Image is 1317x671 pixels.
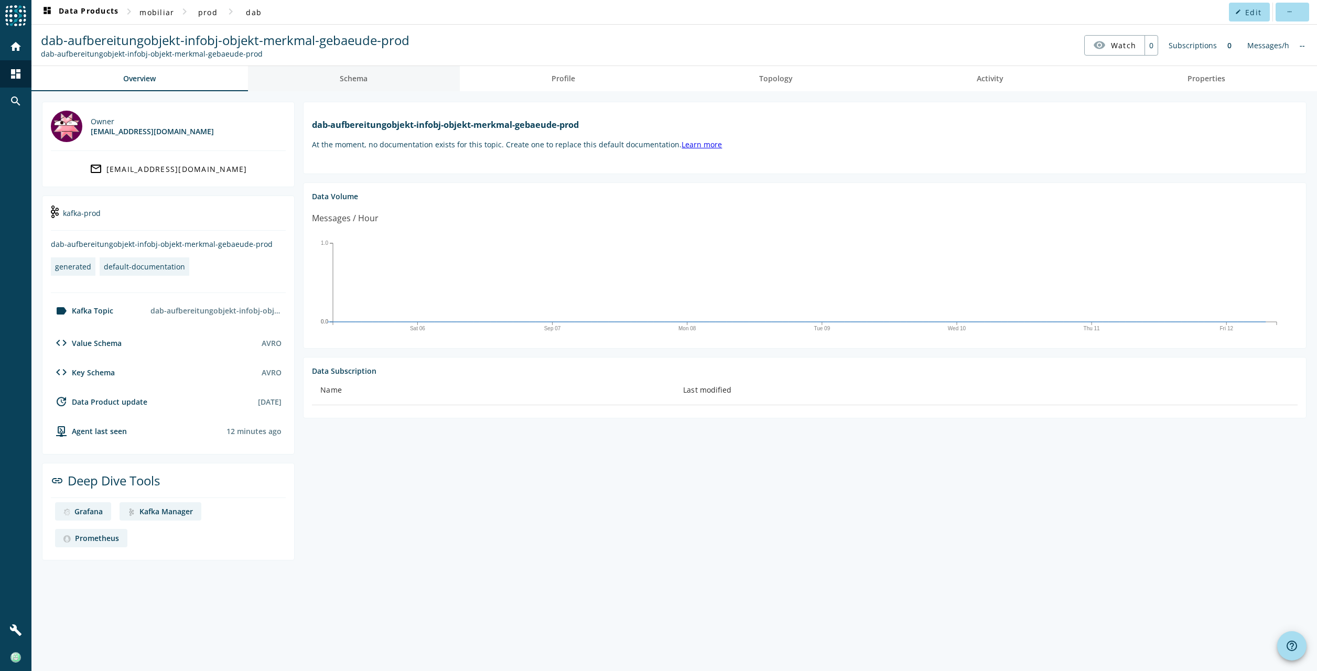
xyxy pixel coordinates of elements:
mat-icon: help_outline [1286,640,1298,652]
div: generated [55,262,91,272]
mat-icon: dashboard [41,6,53,18]
div: dab-aufbereitungobjekt-infobj-objekt-merkmal-gebaeude-prod [146,301,286,320]
div: default-documentation [104,262,185,272]
th: Last modified [675,376,1298,405]
div: dab-aufbereitungobjekt-infobj-objekt-merkmal-gebaeude-prod [51,239,286,249]
div: Data Subscription [312,366,1298,376]
a: deep dive imageKafka Manager [120,502,201,521]
button: mobiliar [135,3,178,21]
th: Name [312,376,675,405]
div: Messages / Hour [312,212,379,225]
div: No information [1294,35,1310,56]
div: Kafka Topic: dab-aufbereitungobjekt-infobj-objekt-merkmal-gebaeude-prod [41,49,409,59]
img: deep dive image [63,508,70,516]
mat-icon: home [9,40,22,53]
button: Data Products [37,3,123,21]
div: AVRO [262,338,282,348]
div: Agents typically reports every 15min to 1h [226,426,282,436]
span: Activity [977,75,1003,82]
span: Overview [123,75,156,82]
img: spoud-logo.svg [5,5,26,26]
button: Watch [1085,36,1145,55]
span: mobiliar [139,7,174,17]
mat-icon: code [55,337,68,349]
mat-icon: code [55,366,68,378]
span: Data Products [41,6,118,18]
button: prod [191,3,224,21]
h1: dab-aufbereitungobjekt-infobj-objekt-merkmal-gebaeude-prod [312,119,1298,131]
div: kafka-prod [51,204,286,231]
span: Schema [340,75,368,82]
mat-icon: link [51,474,63,487]
div: Data Volume [312,191,1298,201]
img: 083ac3383f81e604a179e0aac88e4b3e [10,652,21,663]
div: Prometheus [75,533,119,543]
p: At the moment, no documentation exists for this topic. Create one to replace this default documen... [312,139,1298,149]
div: 0 [1145,36,1158,55]
button: Edit [1229,3,1270,21]
div: Key Schema [51,366,115,378]
img: unknown@mobi.ch [51,111,82,142]
div: [EMAIL_ADDRESS][DOMAIN_NAME] [91,126,214,136]
div: agent-env-prod [51,425,127,437]
div: Value Schema [51,337,122,349]
span: Edit [1245,7,1261,17]
img: deep dive image [63,535,71,543]
div: Kafka Topic [51,305,113,317]
mat-icon: chevron_right [123,5,135,18]
span: Watch [1111,36,1136,55]
mat-icon: chevron_right [178,5,191,18]
div: Kafka Manager [139,506,193,516]
text: Mon 08 [678,326,696,331]
div: Data Product update [51,395,147,408]
text: Wed 10 [948,326,966,331]
button: dab [237,3,271,21]
img: deep dive image [128,508,135,516]
text: 1.0 [321,240,328,246]
text: 0.0 [321,319,328,324]
div: Owner [91,116,214,126]
img: kafka-prod [51,205,59,218]
mat-icon: label [55,305,68,317]
span: Topology [759,75,793,82]
a: deep dive imagePrometheus [55,529,127,547]
mat-icon: visibility [1093,39,1106,51]
span: dab-aufbereitungobjekt-infobj-objekt-merkmal-gebaeude-prod [41,31,409,49]
mat-icon: mail_outline [90,163,102,175]
div: Subscriptions [1163,35,1222,56]
text: Fri 12 [1220,326,1234,331]
span: Properties [1188,75,1225,82]
div: [DATE] [258,397,282,407]
div: Messages/h [1242,35,1294,56]
span: prod [198,7,218,17]
div: Deep Dive Tools [51,472,286,498]
mat-icon: dashboard [9,68,22,80]
div: AVRO [262,367,282,377]
mat-icon: build [9,624,22,636]
mat-icon: more_horiz [1286,9,1292,15]
div: Grafana [74,506,103,516]
mat-icon: update [55,395,68,408]
mat-icon: search [9,95,22,107]
a: deep dive imageGrafana [55,502,111,521]
div: [EMAIL_ADDRESS][DOMAIN_NAME] [106,164,247,174]
mat-icon: chevron_right [224,5,237,18]
text: Sat 06 [410,326,425,331]
a: Learn more [682,139,722,149]
mat-icon: edit [1235,9,1241,15]
a: [EMAIL_ADDRESS][DOMAIN_NAME] [51,159,286,178]
div: 0 [1222,35,1237,56]
text: Tue 09 [814,326,830,331]
text: Sep 07 [544,326,561,331]
text: Thu 11 [1084,326,1100,331]
span: Profile [552,75,575,82]
span: dab [246,7,262,17]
